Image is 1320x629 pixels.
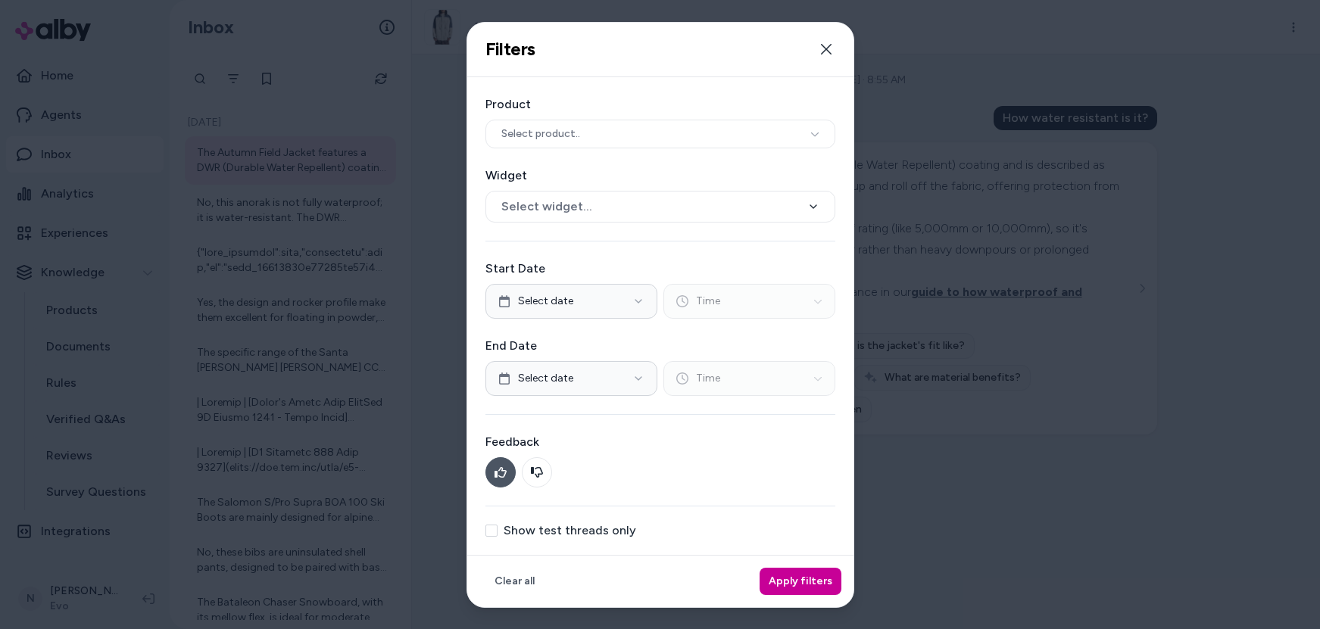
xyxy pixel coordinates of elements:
[501,126,580,142] span: Select product..
[485,38,535,61] h2: Filters
[760,568,841,595] button: Apply filters
[518,371,573,386] span: Select date
[485,167,835,185] label: Widget
[518,294,573,309] span: Select date
[485,361,657,396] button: Select date
[485,191,835,223] button: Select widget...
[485,433,835,451] label: Feedback
[504,525,636,537] label: Show test threads only
[485,260,835,278] label: Start Date
[485,337,835,355] label: End Date
[485,568,544,595] button: Clear all
[485,284,657,319] button: Select date
[485,95,835,114] label: Product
